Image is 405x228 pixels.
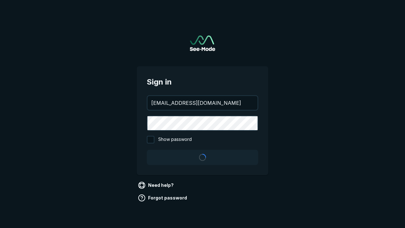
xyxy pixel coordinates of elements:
img: See-Mode Logo [190,35,215,51]
a: Go to sign in [190,35,215,51]
a: Forgot password [137,193,190,203]
span: Sign in [147,76,258,88]
input: your@email.com [147,96,258,110]
span: Show password [158,136,192,143]
a: Need help? [137,180,176,190]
